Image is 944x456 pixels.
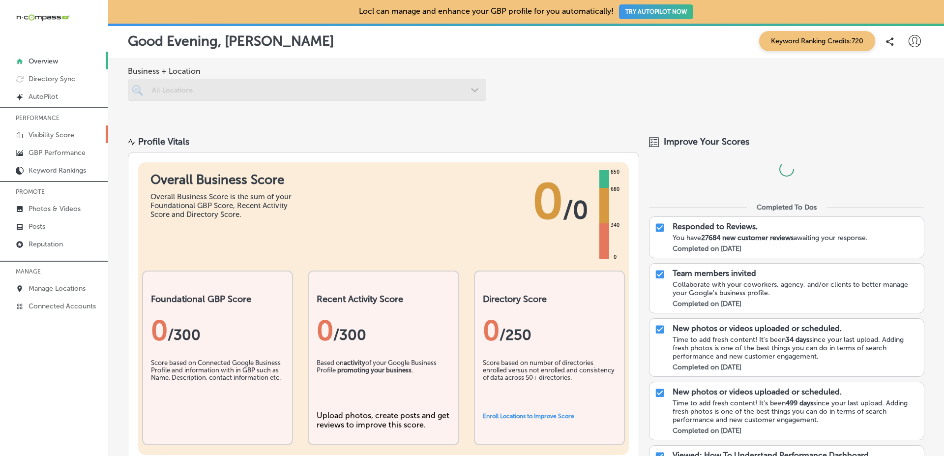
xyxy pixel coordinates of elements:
[786,335,809,344] strong: 34 days
[759,31,875,51] span: Keyword Ranking Credits: 720
[757,203,817,212] div: Completed To Dos
[483,413,574,420] a: Enroll Locations to Improve Score
[16,13,70,22] img: 660ab0bf-5cc7-4cb8-ba1c-48b5ae0f18e60NCTV_CLogo_TV_Black_-500x88.png
[29,149,86,157] p: GBP Performance
[609,168,621,176] div: 850
[317,294,450,304] h2: Recent Activity Score
[29,92,58,101] p: AutoPilot
[673,324,842,333] p: New photos or videos uploaded or scheduled.
[673,300,741,308] label: Completed on [DATE]
[344,359,365,366] b: activity
[483,359,616,408] div: Score based on number of directories enrolled versus not enrolled and consistency of data across ...
[500,326,531,344] span: /250
[673,234,919,242] div: You have awaiting your response.
[673,222,758,231] p: Responded to Reviews.
[664,136,749,147] span: Improve Your Scores
[317,314,450,347] div: 0
[673,387,842,396] p: New photos or videos uploaded or scheduled.
[483,314,616,347] div: 0
[333,326,366,344] span: /300
[151,294,284,304] h2: Foundational GBP Score
[673,244,741,253] label: Completed on [DATE]
[673,335,919,361] div: Time to add fresh content! It's been since your last upload. Adding fresh photos is one of the be...
[483,294,616,304] h2: Directory Score
[673,426,741,435] label: Completed on [DATE]
[128,33,334,49] p: Good Evening, [PERSON_NAME]
[337,366,412,374] b: promoting your business
[612,253,619,261] div: 0
[619,4,693,19] button: TRY AUTOPILOT NOW
[701,234,794,242] strong: 27684 new customer reviews
[168,326,201,344] span: / 300
[673,363,741,371] label: Completed on [DATE]
[317,359,450,408] div: Based on of your Google Business Profile .
[128,66,486,76] span: Business + Location
[29,284,86,293] p: Manage Locations
[673,399,919,424] div: Time to add fresh content! It's been since your last upload. Adding fresh photos is one of the be...
[150,192,298,219] div: Overall Business Score is the sum of your Foundational GBP Score, Recent Activity Score and Direc...
[673,269,756,278] p: Team members invited
[29,302,96,310] p: Connected Accounts
[150,172,298,187] h1: Overall Business Score
[138,136,189,147] div: Profile Vitals
[317,411,450,429] div: Upload photos, create posts and get reviews to improve this score.
[29,57,58,65] p: Overview
[673,280,919,297] div: Collaborate with your coworkers, agency, and/or clients to better manage your Google's business p...
[29,205,81,213] p: Photos & Videos
[151,359,284,408] div: Score based on Connected Google Business Profile and information with in GBP such as Name, Descri...
[609,185,621,193] div: 680
[29,166,86,175] p: Keyword Rankings
[786,399,813,407] strong: 499 days
[151,314,284,347] div: 0
[563,195,588,225] span: / 0
[29,222,45,231] p: Posts
[29,131,74,139] p: Visibility Score
[29,75,75,83] p: Directory Sync
[29,240,63,248] p: Reputation
[609,221,621,229] div: 340
[532,172,563,231] span: 0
